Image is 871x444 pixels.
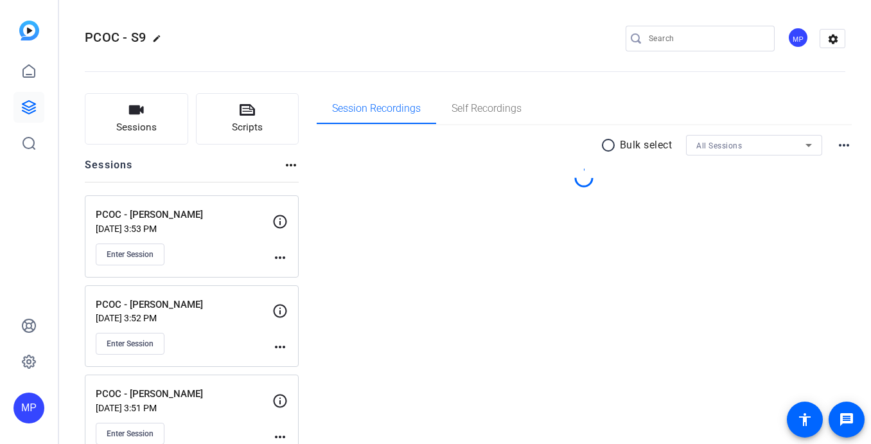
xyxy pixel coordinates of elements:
[107,429,154,439] span: Enter Session
[96,224,272,234] p: [DATE] 3:53 PM
[787,27,810,49] ngx-avatar: Meetinghouse Productions
[96,297,272,312] p: PCOC - [PERSON_NAME]
[13,393,44,423] div: MP
[649,31,764,46] input: Search
[96,208,272,222] p: PCOC - [PERSON_NAME]
[85,157,133,182] h2: Sessions
[85,30,146,45] span: PCOC - S9
[839,412,854,427] mat-icon: message
[452,103,522,114] span: Self Recordings
[332,103,421,114] span: Session Recordings
[272,250,288,265] mat-icon: more_horiz
[107,249,154,260] span: Enter Session
[272,339,288,355] mat-icon: more_horiz
[601,138,620,153] mat-icon: radio_button_unchecked
[232,120,263,135] span: Scripts
[283,157,299,173] mat-icon: more_horiz
[196,93,299,145] button: Scripts
[820,30,846,49] mat-icon: settings
[96,313,272,323] p: [DATE] 3:52 PM
[787,27,809,48] div: MP
[620,138,673,153] p: Bulk select
[96,244,164,265] button: Enter Session
[797,412,813,427] mat-icon: accessibility
[96,333,164,355] button: Enter Session
[836,138,852,153] mat-icon: more_horiz
[152,34,168,49] mat-icon: edit
[696,141,742,150] span: All Sessions
[96,403,272,413] p: [DATE] 3:51 PM
[85,93,188,145] button: Sessions
[96,387,272,402] p: PCOC - [PERSON_NAME]
[116,120,157,135] span: Sessions
[107,339,154,349] span: Enter Session
[19,21,39,40] img: blue-gradient.svg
